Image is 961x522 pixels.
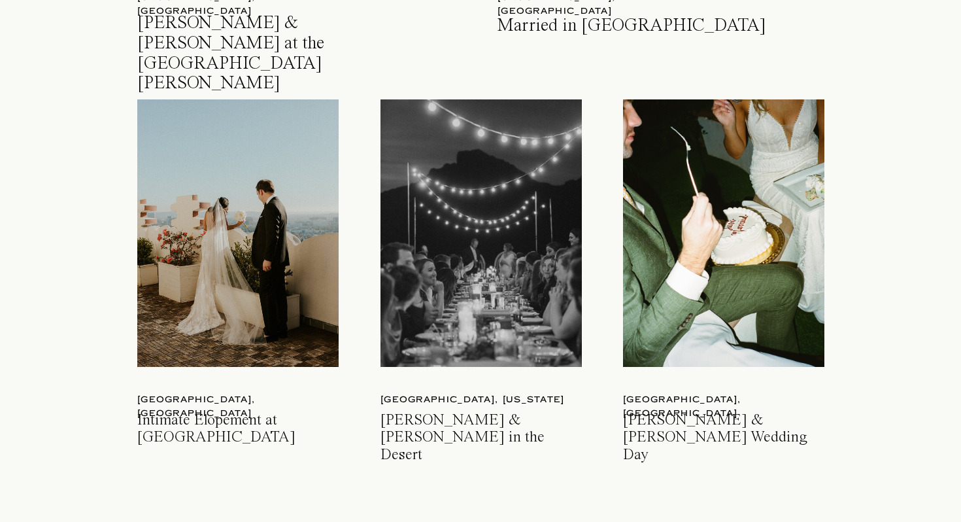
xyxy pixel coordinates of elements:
[380,412,585,446] a: [PERSON_NAME] & [PERSON_NAME] in the Desert
[137,393,346,407] a: [GEOGRAPHIC_DATA], [GEOGRAPHIC_DATA]
[623,412,828,446] a: [PERSON_NAME] & [PERSON_NAME] Wedding Day
[137,412,342,446] a: Intimate Elopement at [GEOGRAPHIC_DATA]
[497,16,809,50] a: Married in [GEOGRAPHIC_DATA]
[623,393,832,407] a: [GEOGRAPHIC_DATA], [GEOGRAPHIC_DATA]
[137,14,399,48] a: [PERSON_NAME] & [PERSON_NAME] at the [GEOGRAPHIC_DATA][PERSON_NAME]
[380,393,590,407] a: [GEOGRAPHIC_DATA], [US_STATE]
